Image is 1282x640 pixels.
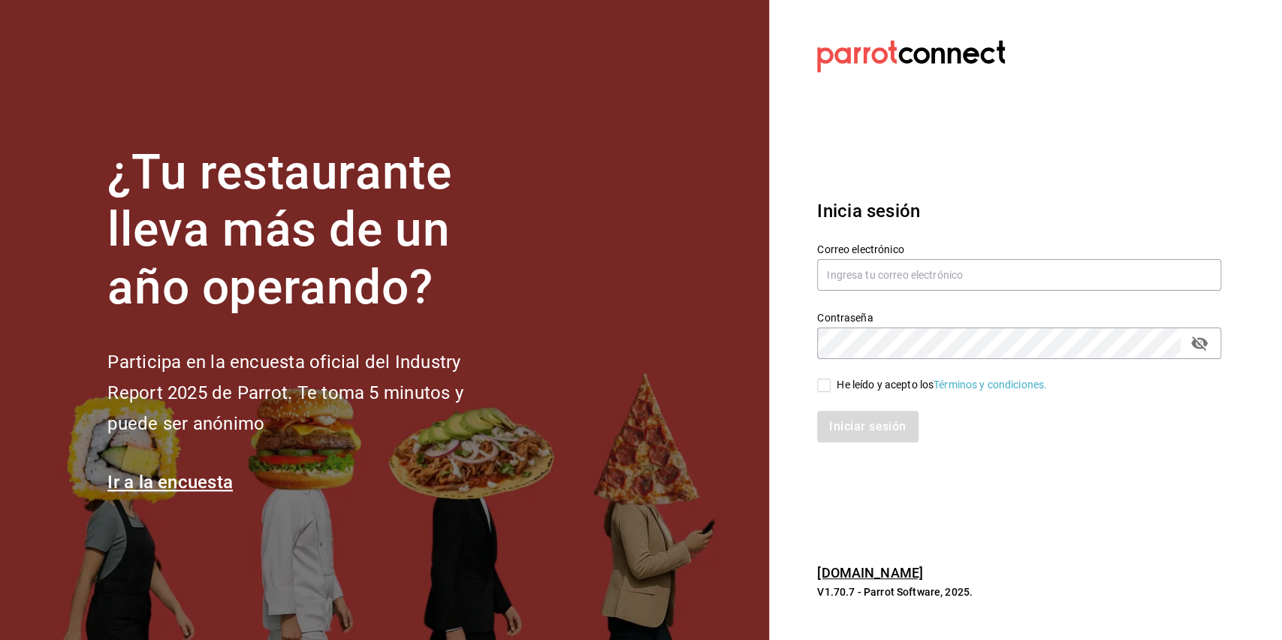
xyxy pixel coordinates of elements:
[817,198,1221,225] h3: Inicia sesión
[107,472,233,493] a: Ir a la encuesta
[817,584,1221,599] p: V1.70.7 - Parrot Software, 2025.
[817,312,1221,322] label: Contraseña
[934,379,1047,391] a: Términos y condiciones.
[1187,331,1212,356] button: passwordField
[837,377,1047,393] div: He leído y acepto los
[817,565,923,581] a: [DOMAIN_NAME]
[107,347,513,439] h2: Participa en la encuesta oficial del Industry Report 2025 de Parrot. Te toma 5 minutos y puede se...
[817,243,1221,254] label: Correo electrónico
[107,144,513,317] h1: ¿Tu restaurante lleva más de un año operando?
[817,259,1221,291] input: Ingresa tu correo electrónico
